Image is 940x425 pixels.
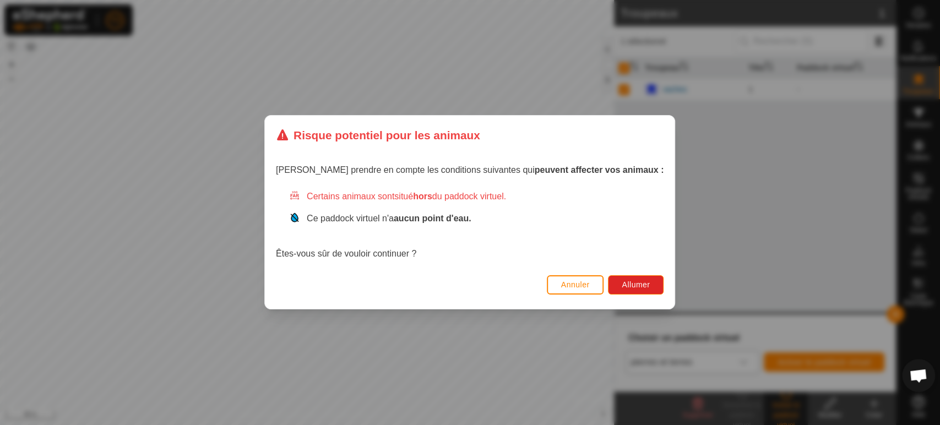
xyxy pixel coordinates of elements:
div: Certains animaux sont [289,190,664,204]
span: Annuler [561,281,590,290]
div: Risque potentiel pour les animaux [276,127,480,144]
button: Annuler [547,275,604,295]
span: Ce paddock virtuel n'a [307,214,471,224]
span: Allumer [622,281,650,290]
span: [PERSON_NAME] prendre en compte les conditions suivantes qui [276,166,664,175]
div: Êtes-vous sûr de vouloir continuer ? [276,190,664,261]
strong: hors [413,192,432,201]
span: situé du paddock virtuel. [395,192,507,201]
a: Open chat [902,359,935,392]
strong: aucun point d'eau. [394,214,471,224]
button: Allumer [608,275,664,295]
strong: peuvent affecter vos animaux : [535,166,664,175]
